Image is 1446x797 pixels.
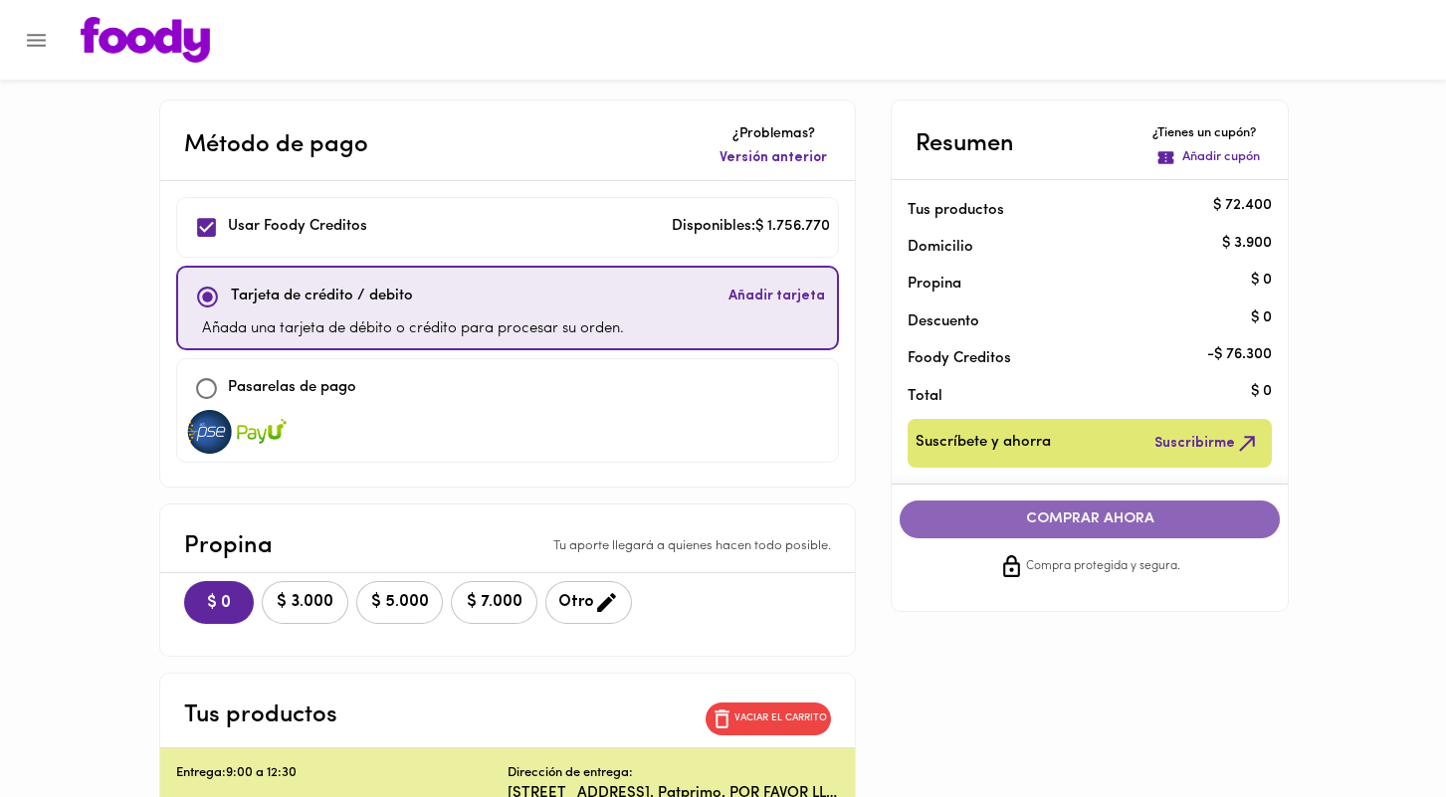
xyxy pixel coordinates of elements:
p: Disponibles: $ 1.756.770 [672,216,830,239]
button: Suscribirme [1150,427,1264,460]
p: Añada una tarjeta de débito o crédito para procesar su orden. [202,318,624,341]
p: ¿Problemas? [716,124,831,144]
span: $ 7.000 [464,593,524,612]
p: Vaciar el carrito [734,711,827,725]
p: $ 0 [1251,382,1272,403]
span: Versión anterior [720,148,827,168]
p: Propina [184,528,273,564]
p: Pasarelas de pago [228,377,356,400]
button: Otro [545,581,632,624]
p: - $ 76.300 [1207,344,1272,365]
p: $ 0 [1251,307,1272,328]
p: Dirección de entrega: [508,764,633,783]
p: Total [908,386,1240,407]
span: Suscríbete y ahorra [916,431,1051,456]
button: COMPRAR AHORA [900,500,1280,538]
button: Vaciar el carrito [706,702,831,735]
p: Descuento [908,311,979,332]
button: $ 7.000 [451,581,537,624]
p: Tus productos [908,200,1240,221]
img: visa [237,410,287,454]
span: COMPRAR AHORA [920,510,1260,528]
button: $ 5.000 [356,581,443,624]
p: Método de pago [184,127,368,163]
span: Compra protegida y segura. [1026,557,1180,577]
span: Suscribirme [1154,431,1260,456]
img: logo.png [81,17,210,63]
p: $ 72.400 [1213,196,1272,217]
iframe: Messagebird Livechat Widget [1331,682,1426,777]
span: $ 0 [200,594,238,613]
p: ¿Tienes un cupón? [1152,124,1264,143]
button: $ 0 [184,581,254,624]
img: visa [185,410,235,454]
button: Versión anterior [716,144,831,172]
p: Tu aporte llegará a quienes hacen todo posible. [553,537,831,556]
p: $ 3.900 [1222,233,1272,254]
p: Domicilio [908,237,973,258]
span: Otro [558,590,619,615]
span: $ 3.000 [275,593,335,612]
button: $ 3.000 [262,581,348,624]
p: Añadir cupón [1182,148,1260,167]
p: Entrega: 9:00 a 12:30 [176,764,508,783]
p: $ 0 [1251,270,1272,291]
p: Usar Foody Creditos [228,216,367,239]
span: $ 5.000 [369,593,430,612]
button: Añadir cupón [1152,144,1264,171]
span: Añadir tarjeta [728,287,825,306]
p: Tus productos [184,697,337,733]
p: Propina [908,274,1240,295]
button: Menu [12,16,61,65]
button: Añadir tarjeta [724,276,829,318]
p: Tarjeta de crédito / debito [231,286,413,308]
p: Foody Creditos [908,348,1240,369]
p: Resumen [916,126,1014,162]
